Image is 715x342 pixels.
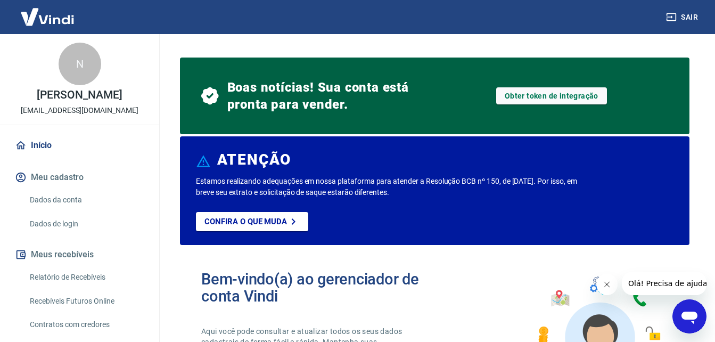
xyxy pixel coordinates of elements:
[496,87,607,104] a: Obter token de integração
[596,274,618,295] iframe: Fechar mensagem
[26,266,146,288] a: Relatório de Recebíveis
[13,243,146,266] button: Meus recebíveis
[26,314,146,336] a: Contratos com credores
[26,189,146,211] a: Dados da conta
[13,134,146,157] a: Início
[622,272,706,295] iframe: Mensagem da empresa
[196,212,308,231] a: Confira o que muda
[664,7,702,27] button: Sair
[26,213,146,235] a: Dados de login
[227,79,435,113] span: Boas notícias! Sua conta está pronta para vender.
[13,1,82,33] img: Vindi
[13,166,146,189] button: Meu cadastro
[37,89,122,101] p: [PERSON_NAME]
[204,217,287,226] p: Confira o que muda
[201,271,435,305] h2: Bem-vindo(a) ao gerenciador de conta Vindi
[196,176,578,198] p: Estamos realizando adequações em nossa plataforma para atender a Resolução BCB nº 150, de [DATE]....
[21,105,138,116] p: [EMAIL_ADDRESS][DOMAIN_NAME]
[672,299,706,333] iframe: Botão para abrir a janela de mensagens
[59,43,101,85] div: N
[6,7,89,16] span: Olá! Precisa de ajuda?
[217,154,291,165] h6: ATENÇÃO
[26,290,146,312] a: Recebíveis Futuros Online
